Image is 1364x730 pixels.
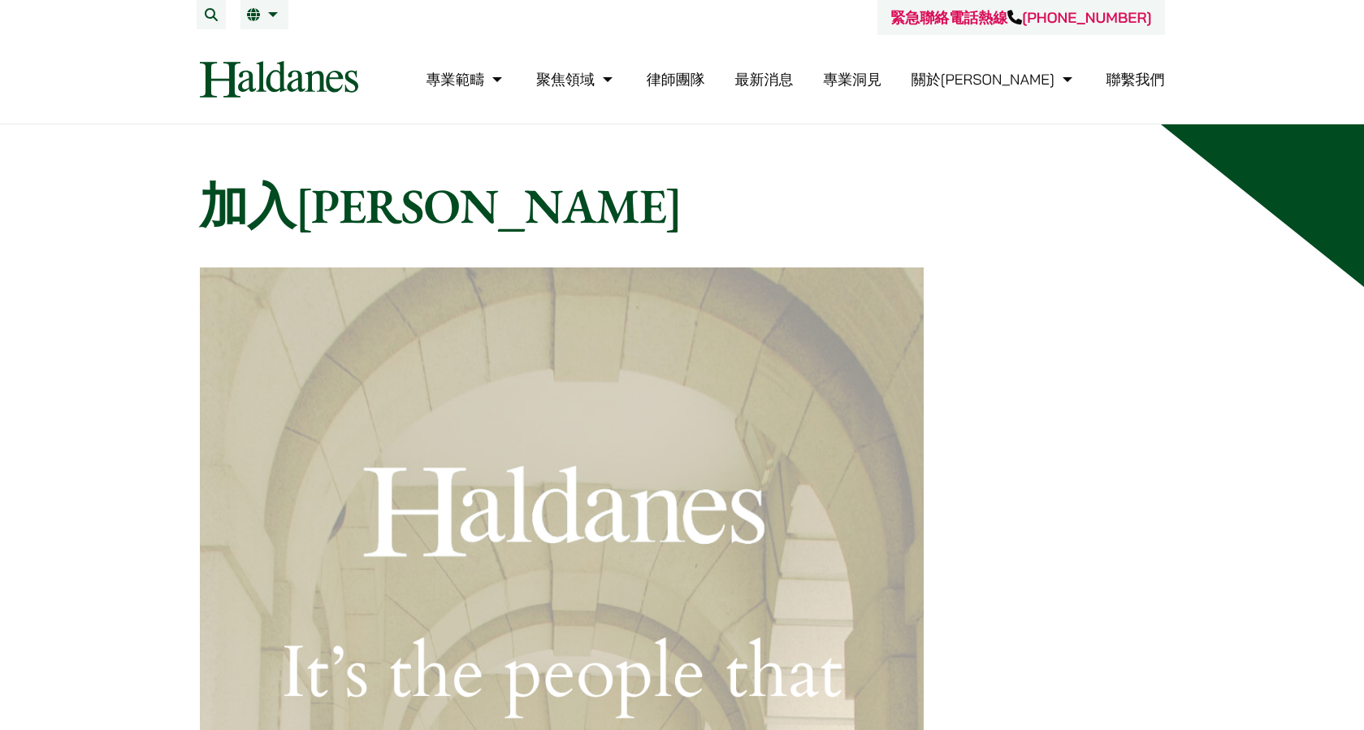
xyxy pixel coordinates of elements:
[1106,70,1165,89] a: 聯繫我們
[911,70,1076,89] a: 關於何敦
[536,70,617,89] a: 聚焦領域
[890,8,1151,27] a: 緊急聯絡電話熱線[PHONE_NUMBER]
[823,70,881,89] a: 專業洞見
[200,176,1165,235] h1: 加入[PERSON_NAME]
[426,70,506,89] a: 專業範疇
[247,8,282,21] a: 繁
[647,70,705,89] a: 律師團隊
[734,70,793,89] a: 最新消息
[200,61,358,98] img: Logo of Haldanes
